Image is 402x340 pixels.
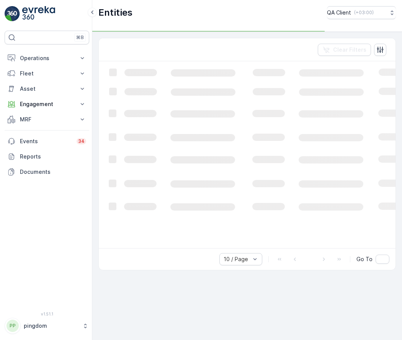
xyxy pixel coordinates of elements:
[78,138,85,144] p: 34
[5,6,20,21] img: logo
[20,100,74,108] p: Engagement
[5,312,89,316] span: v 1.51.1
[327,6,396,19] button: QA Client(+03:00)
[5,112,89,127] button: MRF
[5,96,89,112] button: Engagement
[327,9,351,16] p: QA Client
[20,70,74,77] p: Fleet
[24,322,78,330] p: pingdom
[76,34,84,41] p: ⌘B
[5,51,89,66] button: Operations
[20,116,74,123] p: MRF
[7,320,19,332] div: PP
[318,44,371,56] button: Clear Filters
[20,54,74,62] p: Operations
[333,46,366,54] p: Clear Filters
[98,7,132,19] p: Entities
[5,164,89,180] a: Documents
[356,255,373,263] span: Go To
[5,81,89,96] button: Asset
[354,10,374,16] p: ( +03:00 )
[20,85,74,93] p: Asset
[20,168,86,176] p: Documents
[5,318,89,334] button: PPpingdom
[5,66,89,81] button: Fleet
[22,6,55,21] img: logo_light-DOdMpM7g.png
[20,137,72,145] p: Events
[5,149,89,164] a: Reports
[5,134,89,149] a: Events34
[20,153,86,160] p: Reports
